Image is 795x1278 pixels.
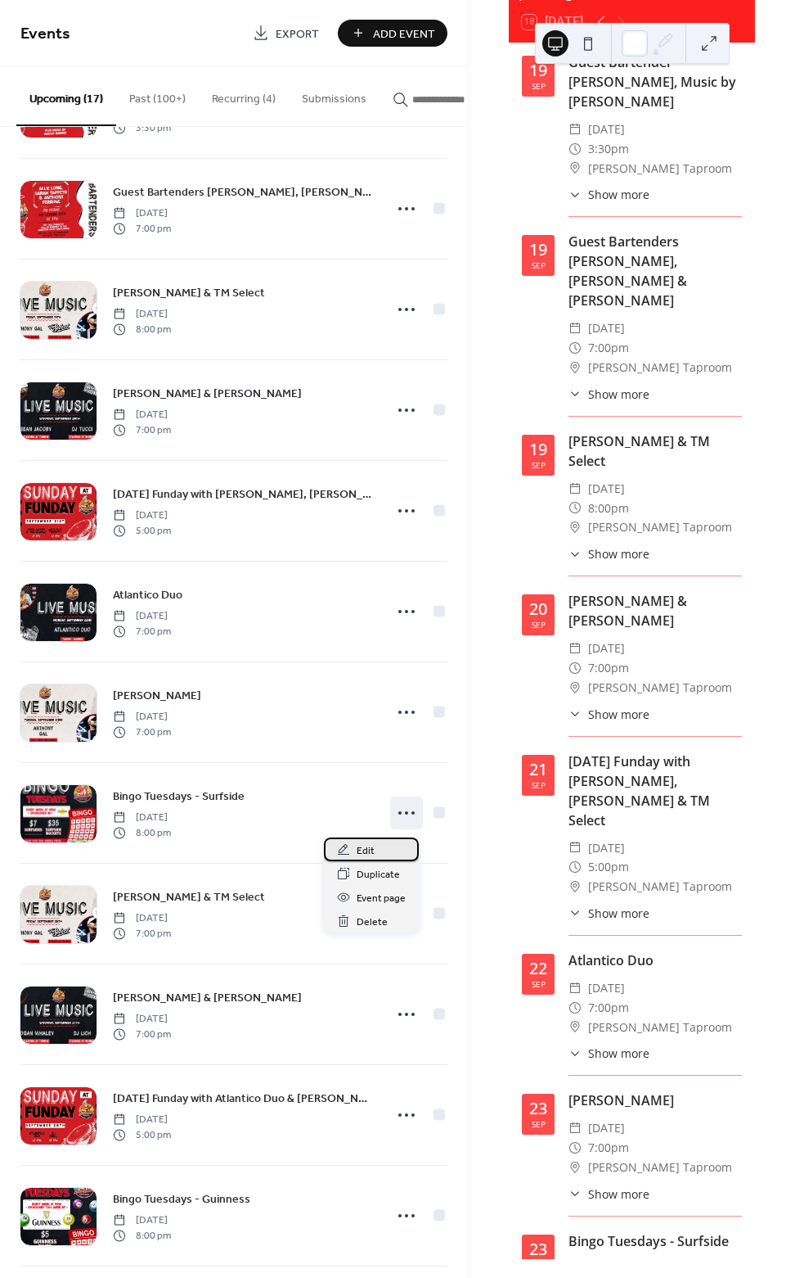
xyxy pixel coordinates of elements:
span: Add Event [373,25,435,43]
span: Guest Bartenders [PERSON_NAME], [PERSON_NAME] & [PERSON_NAME] [113,184,374,201]
div: Guest Bartender [PERSON_NAME], Music by [PERSON_NAME] [568,52,742,111]
span: [PERSON_NAME] Taproom [588,358,732,377]
div: ​ [568,1185,582,1203]
div: ​ [568,1018,582,1037]
span: [PERSON_NAME] & TM Select [113,285,265,302]
span: Show more [588,545,649,562]
span: 3:30pm [588,139,629,159]
div: 20 [529,601,547,617]
span: [DATE] [588,479,625,499]
span: 3:30 pm [113,120,171,135]
a: [DATE] Funday with [PERSON_NAME], [PERSON_NAME] & TM Select [113,485,374,504]
div: 19 [529,441,547,458]
span: 5:00 pm [113,523,171,538]
span: [DATE] Funday with Atlantico Duo & [PERSON_NAME] [113,1091,374,1108]
div: Sep [532,621,546,629]
div: ​ [568,1118,582,1138]
span: 8:00 pm [113,1228,171,1243]
div: ​ [568,499,582,518]
span: 7:00pm [588,998,629,1018]
span: [PERSON_NAME] & TM Select [113,889,265,906]
div: ​ [568,358,582,377]
div: ​ [568,978,582,998]
button: ​Show more [568,905,649,922]
div: [PERSON_NAME] & [PERSON_NAME] [568,591,742,630]
div: Sep [532,261,546,269]
div: ​ [568,658,582,678]
span: [DATE] [588,1118,625,1138]
span: 7:00pm [588,338,629,358]
div: ​ [568,1045,582,1062]
a: Bingo Tuesdays - Guinness [113,1190,250,1208]
div: [PERSON_NAME] [568,1091,742,1110]
span: Edit [357,842,375,860]
button: Upcoming (17) [16,66,116,126]
button: ​Show more [568,1045,649,1062]
span: [DATE] [588,978,625,998]
div: 23 [529,1241,547,1258]
div: Sep [532,82,546,90]
div: [DATE] Funday with [PERSON_NAME], [PERSON_NAME] & TM Select [568,752,742,830]
span: Duplicate [357,866,400,883]
div: ​ [568,1158,582,1177]
div: ​ [568,386,582,403]
a: [PERSON_NAME] & [PERSON_NAME] [113,988,302,1007]
span: [PERSON_NAME] Taproom [588,159,732,178]
span: [DATE] [588,639,625,658]
span: Show more [588,905,649,922]
span: 5:00 pm [113,1127,171,1142]
div: ​ [568,905,582,922]
a: [PERSON_NAME] & [PERSON_NAME] [113,384,302,403]
span: [PERSON_NAME] Taproom [588,517,732,537]
span: Show more [588,386,649,403]
span: [DATE] [113,1113,171,1127]
span: 7:00 pm [113,221,171,236]
div: 22 [529,960,547,977]
span: [DATE] [113,609,171,624]
span: 8:00 pm [113,322,171,336]
div: Bingo Tuesdays - Surfside [568,1231,742,1251]
span: [DATE] [588,838,625,858]
span: Events [20,18,70,50]
button: Past (100+) [116,66,199,124]
span: [DATE] [113,206,171,221]
span: [PERSON_NAME] & [PERSON_NAME] [113,990,302,1007]
span: [DATE] [113,710,171,725]
button: ​Show more [568,1185,649,1203]
div: Sep [532,781,546,789]
div: 19 [529,242,547,258]
div: ​ [568,877,582,896]
span: 7:00 pm [113,926,171,941]
button: Submissions [289,66,380,124]
div: Guest Bartenders [PERSON_NAME], [PERSON_NAME] & [PERSON_NAME] [568,232,742,310]
span: 7:00 pm [113,624,171,639]
div: ​ [568,186,582,203]
span: [PERSON_NAME] Taproom [588,678,732,698]
span: [DATE] [113,408,171,422]
span: 8:00pm [588,499,629,518]
span: [DATE] [113,508,171,523]
div: Sep [532,1120,546,1128]
span: [PERSON_NAME] & [PERSON_NAME] [113,386,302,403]
a: [PERSON_NAME] & TM Select [113,283,265,302]
div: ​ [568,159,582,178]
div: ​ [568,706,582,723]
span: 8:00 pm [113,825,171,840]
a: Export [240,20,331,47]
a: [PERSON_NAME] & TM Select [113,887,265,906]
a: [DATE] Funday with Atlantico Duo & [PERSON_NAME] [113,1089,374,1108]
span: [DATE] [588,120,625,139]
div: ​ [568,120,582,139]
span: [PERSON_NAME] [113,688,201,705]
span: [DATE] [113,1213,171,1228]
a: Add Event [338,20,447,47]
button: ​Show more [568,386,649,403]
span: 7:00 pm [113,725,171,739]
div: ​ [568,678,582,698]
span: 7:00pm [588,1138,629,1158]
span: [PERSON_NAME] Taproom [588,1158,732,1177]
span: 7:00 pm [113,1027,171,1041]
span: Delete [357,914,388,931]
a: Bingo Tuesdays - Surfside [113,787,245,806]
span: Show more [588,706,649,723]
